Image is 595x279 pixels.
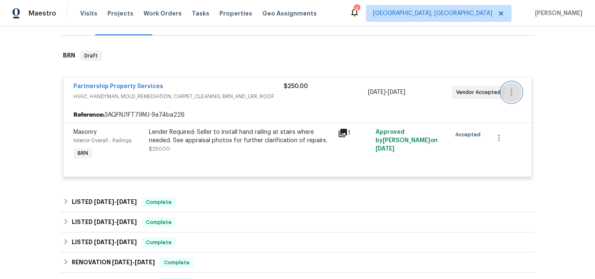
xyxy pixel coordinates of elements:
div: LISTED [DATE]-[DATE]Complete [60,212,535,232]
span: - [112,259,155,265]
span: [GEOGRAPHIC_DATA], [GEOGRAPHIC_DATA] [373,9,492,18]
span: [DATE] [117,219,137,225]
span: $250.00 [149,146,170,151]
span: Visits [80,9,97,18]
span: [DATE] [368,89,386,95]
span: [PERSON_NAME] [532,9,582,18]
b: Reference: [73,111,104,119]
h6: LISTED [72,197,137,207]
span: [DATE] [388,89,405,95]
span: Approved by [PERSON_NAME] on [376,129,438,152]
span: Geo Assignments [262,9,317,18]
div: LISTED [DATE]-[DATE]Complete [60,232,535,253]
span: Draft [81,52,101,60]
div: 4 [354,5,360,13]
span: [DATE] [135,259,155,265]
span: Complete [161,258,193,267]
span: [DATE] [94,199,114,205]
h6: LISTED [72,217,137,227]
span: - [94,239,137,245]
span: Maestro [29,9,56,18]
div: 1 [338,128,371,138]
span: - [368,88,405,96]
a: Partnership Property Services [73,83,163,89]
h6: LISTED [72,237,137,248]
span: [DATE] [112,259,132,265]
h6: RENOVATION [72,258,155,268]
div: Lender Required: Seller to install hand railing at stairs where needed. See appraisal photos for ... [149,128,333,145]
h6: BRN [63,51,75,61]
span: [DATE] [94,219,114,225]
div: RENOVATION [DATE]-[DATE]Complete [60,253,535,273]
span: [DATE] [117,199,137,205]
div: BRN Draft [60,42,535,69]
div: 3AQFNJ1FT79MJ-9a74ba226 [63,107,532,123]
span: Interior Overall - Railings [73,138,131,143]
span: [DATE] [94,239,114,245]
div: LISTED [DATE]-[DATE]Complete [60,192,535,212]
span: [DATE] [376,146,394,152]
span: $250.00 [284,83,308,89]
span: HVAC, HANDYMAN, MOLD_REMEDIATION, CARPET_CLEANING, BRN_AND_LRR, ROOF [73,92,284,101]
span: Tasks [192,10,209,16]
span: - [94,199,137,205]
span: Accepted [455,130,484,139]
span: Masonry [73,129,97,135]
span: [DATE] [117,239,137,245]
span: Complete [143,238,175,247]
span: Vendor Accepted [456,88,504,96]
span: Complete [143,218,175,227]
span: Properties [219,9,252,18]
span: Projects [107,9,133,18]
span: - [94,219,137,225]
span: Complete [143,198,175,206]
span: Work Orders [144,9,182,18]
span: BRN [74,149,91,157]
